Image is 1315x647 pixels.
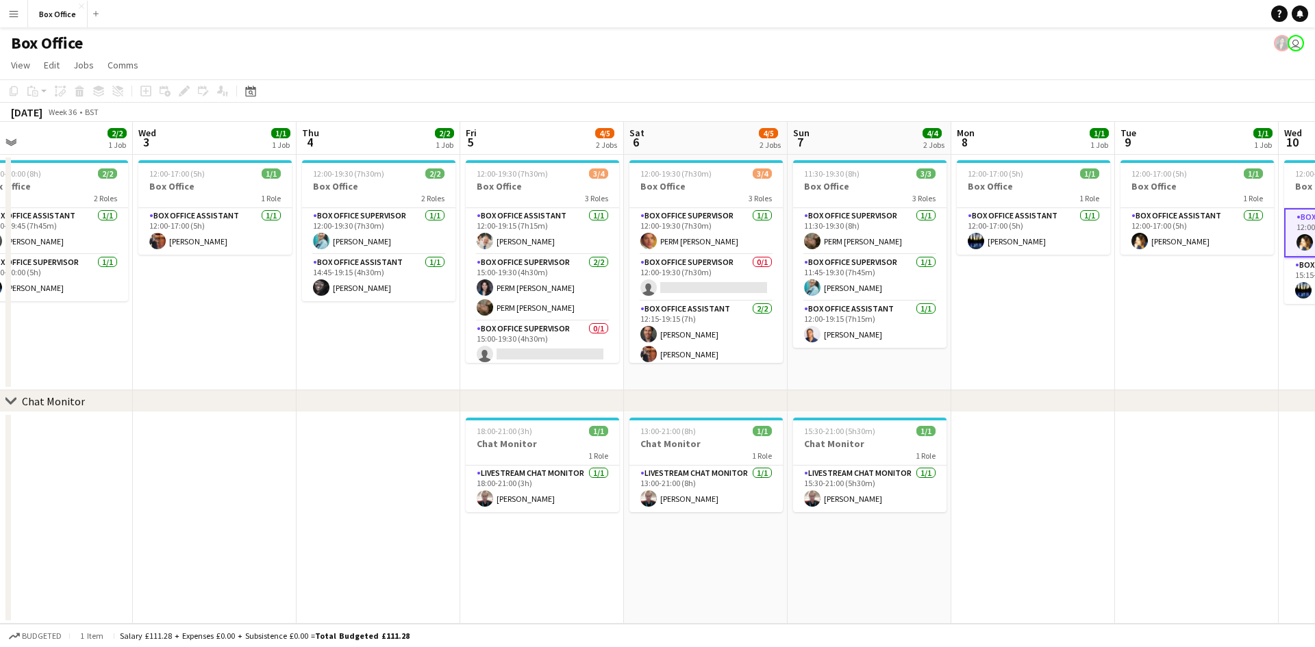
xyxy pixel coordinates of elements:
[75,631,108,641] span: 1 item
[68,56,99,74] a: Jobs
[11,105,42,119] div: [DATE]
[108,59,138,71] span: Comms
[5,56,36,74] a: View
[45,107,79,117] span: Week 36
[11,33,83,53] h1: Box Office
[38,56,65,74] a: Edit
[85,107,99,117] div: BST
[1274,35,1290,51] app-user-avatar: Lexi Clare
[28,1,88,27] button: Box Office
[7,629,64,644] button: Budgeted
[22,394,85,408] div: Chat Monitor
[11,59,30,71] span: View
[44,59,60,71] span: Edit
[102,56,144,74] a: Comms
[73,59,94,71] span: Jobs
[22,631,62,641] span: Budgeted
[1288,35,1304,51] app-user-avatar: Millie Haldane
[120,631,410,641] div: Salary £111.28 + Expenses £0.00 + Subsistence £0.00 =
[315,631,410,641] span: Total Budgeted £111.28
